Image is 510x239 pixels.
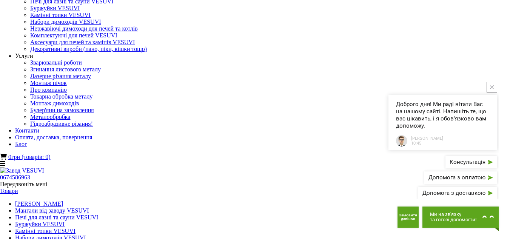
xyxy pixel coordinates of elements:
span: [PERSON_NAME] [411,136,443,141]
a: Комплектуючі для печей VESUVI [30,32,117,39]
a: Токарна обробка металу [30,93,92,100]
span: Доброго дня! Ми раді вітати Вас на нашому сайті. Напишіть те, що вас цікавить, і я обов'язково ва... [396,101,490,130]
button: Допомога з доставкою [418,187,497,199]
a: Гідроабразивне різання! [30,120,93,127]
a: Про компанію [30,86,67,93]
a: Буржуйки VESUVI [15,221,65,227]
a: Буржуйки VESUVI [30,5,80,11]
a: Камінні топки VESUVI [30,12,91,18]
span: 10:45 [411,141,443,146]
a: Нержавіючі димоходи для печей та котлів [30,25,138,32]
button: Chat button [422,207,499,228]
span: Ми на зв'язку [430,212,476,217]
a: Металообробка [30,114,70,120]
span: Допомога з доставкою [422,190,485,196]
button: Допомога з оплатою [424,171,497,184]
a: Зварювальні роботи [30,59,82,66]
button: Get Call button [398,207,419,228]
a: Лазерне різання металу [30,73,91,79]
button: close button [487,82,497,93]
a: Булер'яни на замовлення [30,107,94,113]
a: Декоративні вироби (пано, піки, кішки тощо) [30,46,147,52]
a: Згинання листового металу [30,66,101,72]
a: Монтаж димоходів [30,100,79,106]
span: та готові допомогти! [430,217,476,222]
a: 0грн (товарів: 0) [8,154,50,160]
a: [PERSON_NAME] [15,200,63,207]
span: Замовити дзвінок [398,213,419,221]
span: Консультація [450,159,485,165]
div: Услуги [15,52,510,59]
a: Набори димоходів VESUVI [30,19,101,25]
a: Печі для лазні та сауни VESUVI [15,214,98,220]
a: Камінні топки VESUVI [15,228,75,234]
a: Блог [15,141,27,147]
a: Оплата, доставка, повернення [15,134,92,140]
button: Консультація [445,156,497,168]
span: Допомога з оплатою [428,175,485,180]
a: Контакти [15,127,39,134]
a: Мангали від заводу VESUVI [15,207,89,214]
a: Монтаж пічок [30,80,67,86]
a: Аксесуари для печей та камінів VESUVI [30,39,135,45]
